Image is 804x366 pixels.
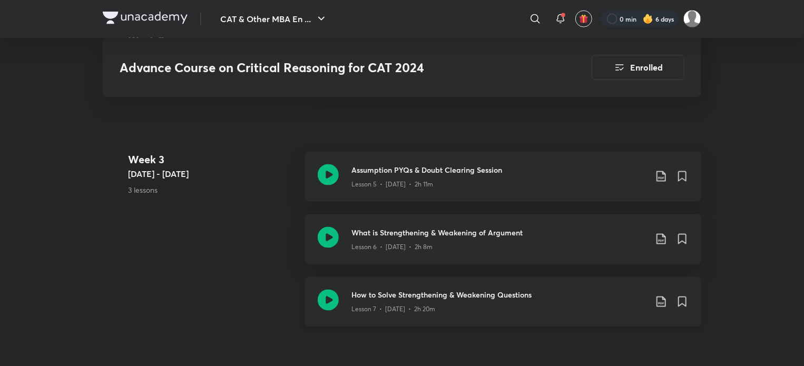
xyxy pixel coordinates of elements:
[128,167,297,180] h5: [DATE] - [DATE]
[120,60,532,75] h3: Advance Course on Critical Reasoning for CAT 2024
[351,227,646,238] h3: What is Strengthening & Weakening of Argument
[579,14,589,24] img: avatar
[643,14,653,24] img: streak
[351,164,646,175] h3: Assumption PYQs & Doubt Clearing Session
[214,8,334,29] button: CAT & Other MBA En ...
[128,184,297,195] p: 3 lessons
[128,152,297,167] h4: Week 3
[103,12,188,27] a: Company Logo
[592,55,684,80] button: Enrolled
[351,290,646,301] h3: How to Solve Strengthening & Weakening Questions
[305,214,701,277] a: What is Strengthening & Weakening of ArgumentLesson 6 • [DATE] • 2h 8m
[351,305,435,314] p: Lesson 7 • [DATE] • 2h 20m
[683,10,701,28] img: Aparna Dubey
[305,277,701,340] a: How to Solve Strengthening & Weakening QuestionsLesson 7 • [DATE] • 2h 20m
[351,242,433,252] p: Lesson 6 • [DATE] • 2h 8m
[575,11,592,27] button: avatar
[103,12,188,24] img: Company Logo
[305,152,701,214] a: Assumption PYQs & Doubt Clearing SessionLesson 5 • [DATE] • 2h 11m
[351,180,433,189] p: Lesson 5 • [DATE] • 2h 11m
